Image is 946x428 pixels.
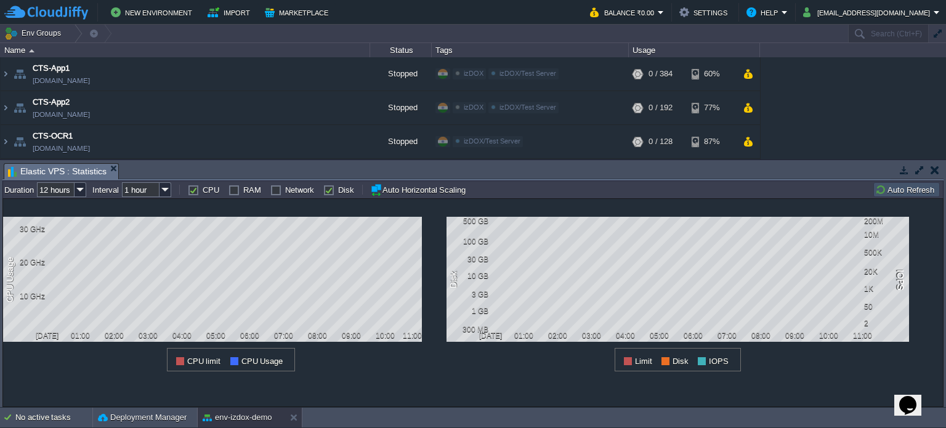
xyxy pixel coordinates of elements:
[464,103,483,111] span: izDOX
[11,57,28,91] img: AMDAwAAAACH5BAEAAAAALAAAAAABAAEAAAICRAEAOw==
[649,91,673,124] div: 0 / 192
[5,225,45,233] div: 30 GHz
[33,75,90,87] span: [DOMAIN_NAME]
[33,130,73,142] a: CTS-OCR1
[8,164,107,179] span: Elastic VPS : Statistics
[448,290,488,299] div: 3 GB
[448,255,488,264] div: 30 GB
[464,70,483,77] span: izDOX
[649,57,673,91] div: 0 / 384
[692,91,732,124] div: 77%
[370,57,432,91] div: Stopped
[370,91,432,124] div: Stopped
[203,185,219,195] label: CPU
[499,70,556,77] span: izDOX/Test Server
[234,331,265,340] div: 06:00
[98,411,187,424] button: Deployment Manager
[338,185,354,195] label: Disk
[864,230,904,239] div: 10M
[447,270,461,289] div: Disk
[679,5,731,20] button: Settings
[370,125,432,158] div: Stopped
[448,237,488,246] div: 100 GB
[499,103,556,111] span: izDOX/Test Server
[464,137,520,145] span: izDOX/Test Server
[644,331,675,340] div: 05:00
[475,331,506,340] div: [DATE]
[864,248,904,257] div: 500K
[745,331,776,340] div: 08:00
[243,185,261,195] label: RAM
[203,411,272,424] button: env-izdox-demo
[709,357,729,366] span: IOPS
[4,5,88,20] img: CloudJiffy
[99,331,130,340] div: 02:00
[4,185,34,195] label: Duration
[864,217,904,225] div: 200M
[1,159,10,192] img: AMDAwAAAACH5BAEAAAAALAAAAAABAAEAAAICRAEAOw==
[635,357,652,366] span: Limit
[1,125,10,158] img: AMDAwAAAACH5BAEAAAAALAAAAAABAAEAAAICRAEAOw==
[11,91,28,124] img: AMDAwAAAACH5BAEAAAAALAAAAAABAAEAAAICRAEAOw==
[4,25,65,42] button: Env Groups
[33,142,90,155] span: [DOMAIN_NAME]
[241,357,283,366] span: CPU Usage
[31,331,62,340] div: [DATE]
[649,159,668,192] div: 0 / 32
[629,43,759,57] div: Usage
[265,5,332,20] button: Marketplace
[448,325,488,334] div: 300 MB
[33,96,70,108] a: CTS-App2
[677,331,708,340] div: 06:00
[813,331,844,340] div: 10:00
[891,268,906,291] div: IOPS
[33,62,70,75] a: CTS-App1
[33,108,90,121] span: [DOMAIN_NAME]
[864,319,904,328] div: 2
[370,159,432,192] div: Stopped
[3,256,18,304] div: CPU Usage
[1,43,370,57] div: Name
[779,331,810,340] div: 09:00
[692,125,732,158] div: 87%
[268,331,299,340] div: 07:00
[673,357,689,366] span: Disk
[336,331,366,340] div: 09:00
[610,331,641,340] div: 04:00
[65,331,96,340] div: 01:00
[509,331,540,340] div: 01:00
[448,272,488,280] div: 10 GB
[692,57,732,91] div: 60%
[15,408,92,427] div: No active tasks
[864,285,904,293] div: 1K
[894,379,934,416] iframe: chat widget
[133,331,164,340] div: 03:00
[543,331,573,340] div: 02:00
[370,331,400,340] div: 10:00
[29,49,34,52] img: AMDAwAAAACH5BAEAAAAALAAAAAABAAEAAAICRAEAOw==
[803,5,934,20] button: [EMAIL_ADDRESS][DOMAIN_NAME]
[576,331,607,340] div: 03:00
[5,292,45,301] div: 10 GHz
[391,331,422,340] div: 11:00
[11,159,28,192] img: AMDAwAAAACH5BAEAAAAALAAAAAABAAEAAAICRAEAOw==
[847,331,878,340] div: 11:00
[370,184,469,196] button: Auto Horizontal Scaling
[201,331,232,340] div: 05:00
[371,43,431,57] div: Status
[448,307,488,315] div: 1 GB
[208,5,254,20] button: Import
[1,57,10,91] img: AMDAwAAAACH5BAEAAAAALAAAAAABAAEAAAICRAEAOw==
[111,5,196,20] button: New Environment
[167,331,198,340] div: 04:00
[590,5,658,20] button: Balance ₹0.00
[692,159,732,192] div: 9%
[285,185,314,195] label: Network
[1,91,10,124] img: AMDAwAAAACH5BAEAAAAALAAAAAABAAEAAAICRAEAOw==
[5,258,45,267] div: 20 GHz
[432,43,628,57] div: Tags
[864,267,904,276] div: 20K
